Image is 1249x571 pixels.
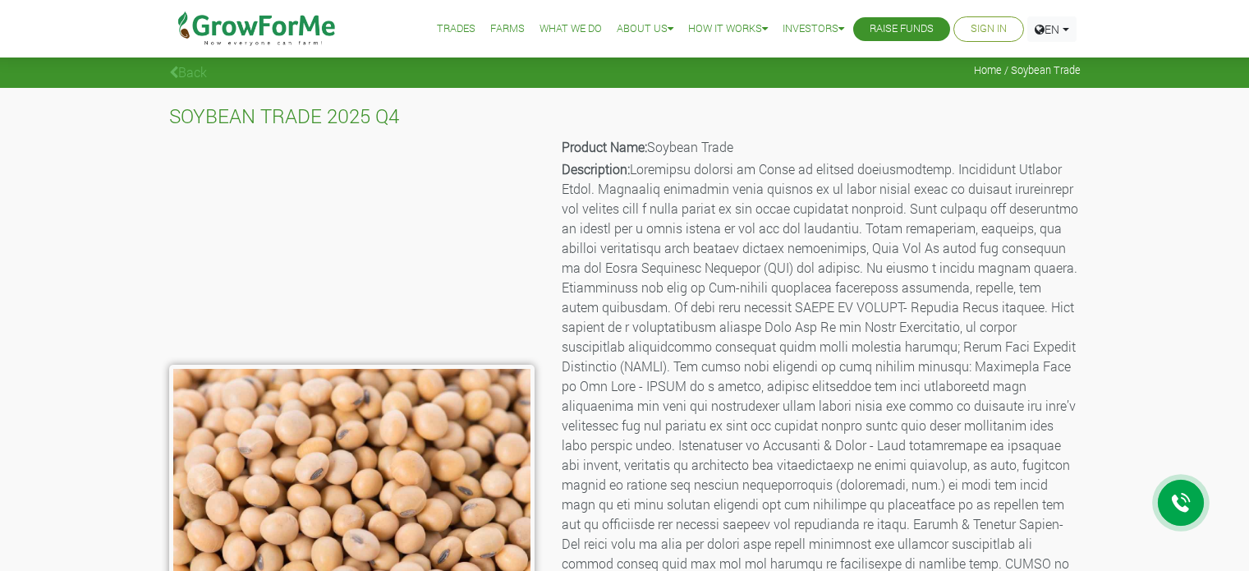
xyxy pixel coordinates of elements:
h4: SOYBEAN TRADE 2025 Q4 [169,104,1081,128]
a: Raise Funds [870,21,934,38]
p: Soybean Trade [562,137,1078,157]
a: Back [169,63,207,81]
a: What We Do [540,21,602,38]
a: Sign In [971,21,1007,38]
a: Investors [783,21,844,38]
span: Home / Soybean Trade [974,64,1081,76]
a: About Us [617,21,673,38]
a: Farms [490,21,525,38]
b: Description: [562,160,630,177]
a: Trades [437,21,475,38]
a: How it Works [688,21,768,38]
b: Product Name: [562,138,647,155]
a: EN [1027,16,1077,42]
